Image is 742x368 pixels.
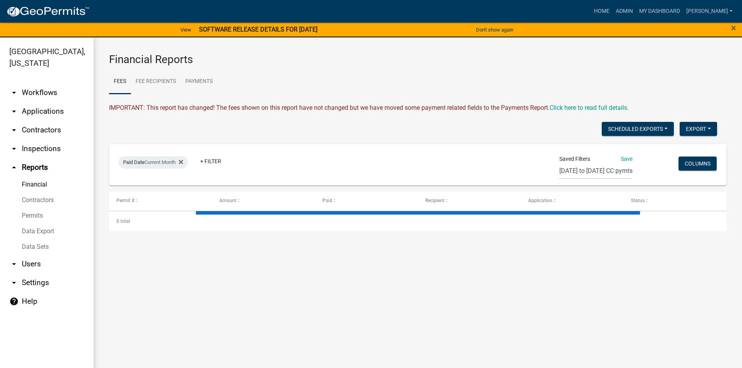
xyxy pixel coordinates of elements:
button: Export [680,122,717,136]
span: Status [631,198,645,203]
button: Columns [679,157,717,171]
span: Paid Date [123,159,145,165]
a: Fees [109,69,131,94]
strong: SOFTWARE RELEASE DETAILS FOR [DATE] [199,26,317,33]
span: Application [528,198,552,203]
a: Payments [181,69,217,94]
datatable-header-cell: Amount [212,192,315,210]
i: arrow_drop_down [9,107,19,116]
datatable-header-cell: Status [624,192,726,210]
a: + Filter [194,154,227,168]
a: Fee Recipients [131,69,181,94]
datatable-header-cell: Paid [315,192,418,210]
i: help [9,297,19,306]
i: arrow_drop_down [9,278,19,287]
span: Paid [323,198,332,203]
i: arrow_drop_up [9,163,19,172]
a: View [177,23,194,36]
span: Amount [219,198,236,203]
wm-modal-confirm: Upcoming Changes to Daily Fees Report [550,104,629,111]
datatable-header-cell: Application [521,192,624,210]
button: Close [731,23,736,33]
button: Scheduled Exports [602,122,674,136]
button: Don't show again [473,23,516,36]
i: arrow_drop_down [9,88,19,97]
a: Click here to read full details. [550,104,629,111]
div: Current Month [118,156,188,169]
span: × [731,23,736,33]
datatable-header-cell: Permit # [109,192,212,210]
h3: Financial Reports [109,53,726,66]
i: arrow_drop_down [9,259,19,269]
span: Saved Filters [559,155,590,163]
a: [PERSON_NAME] [683,4,736,19]
span: Permit # [116,198,134,203]
a: Save [621,156,633,162]
a: Home [591,4,613,19]
i: arrow_drop_down [9,144,19,153]
a: Admin [613,4,636,19]
i: arrow_drop_down [9,125,19,135]
div: 0 total [109,211,726,231]
div: IMPORTANT: This report has changed! The fees shown on this report have not changed but we have mo... [109,103,726,113]
a: My Dashboard [636,4,683,19]
span: Recipient [425,198,444,203]
datatable-header-cell: Recipient [418,192,520,210]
